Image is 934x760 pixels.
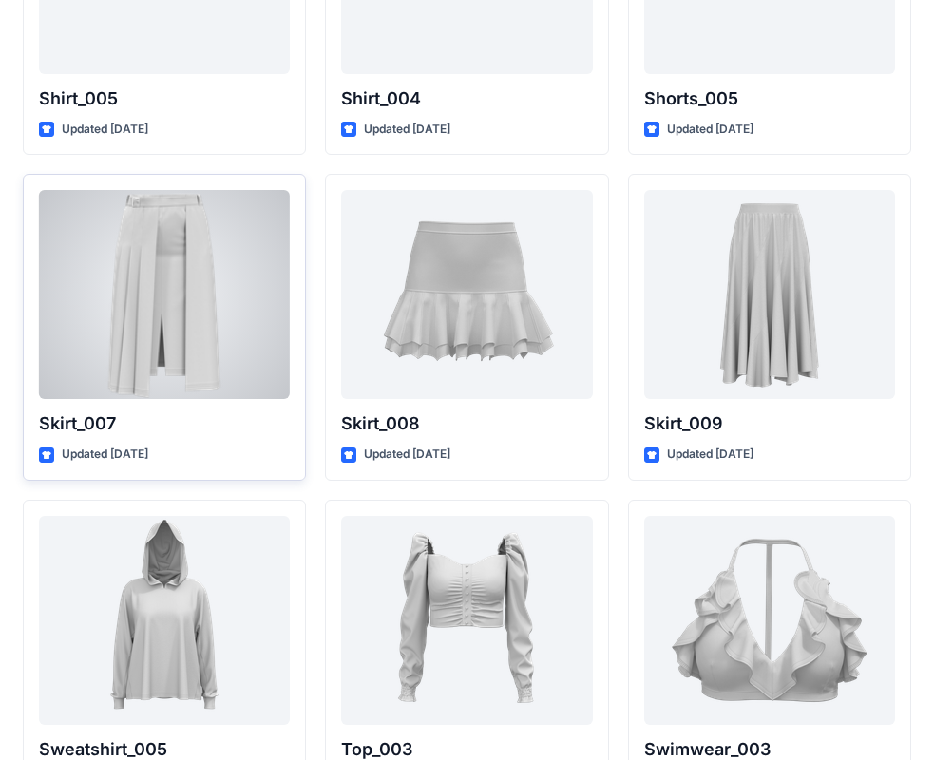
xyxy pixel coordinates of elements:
a: Top_003 [341,516,592,725]
p: Updated [DATE] [62,120,148,140]
p: Shorts_005 [644,85,895,112]
a: Skirt_007 [39,190,290,399]
p: Updated [DATE] [667,120,753,140]
a: Skirt_008 [341,190,592,399]
p: Updated [DATE] [364,445,450,465]
a: Skirt_009 [644,190,895,399]
p: Updated [DATE] [62,445,148,465]
p: Skirt_009 [644,410,895,437]
a: Swimwear_003 [644,516,895,725]
p: Skirt_007 [39,410,290,437]
p: Updated [DATE] [667,445,753,465]
p: Skirt_008 [341,410,592,437]
p: Shirt_004 [341,85,592,112]
p: Updated [DATE] [364,120,450,140]
p: Shirt_005 [39,85,290,112]
a: Sweatshirt_005 [39,516,290,725]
